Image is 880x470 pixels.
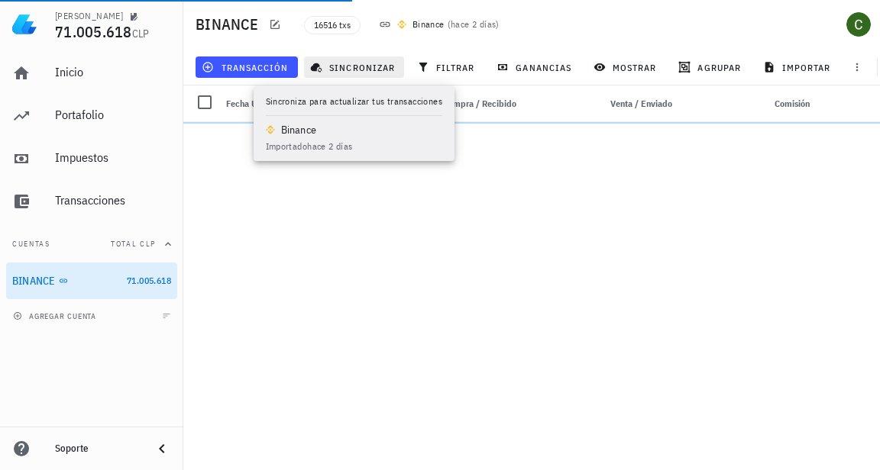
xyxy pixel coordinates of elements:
[55,65,171,79] div: Inicio
[196,12,264,37] h1: BINANCE
[55,150,171,165] div: Impuestos
[55,443,141,455] div: Soporte
[756,56,840,78] button: importar
[443,98,516,109] span: Compra / Recibido
[681,61,741,73] span: agrupar
[6,183,177,220] a: Transacciones
[425,85,522,122] div: Compra / Recibido
[410,56,484,78] button: filtrar
[313,61,395,73] span: sincronizar
[766,61,831,73] span: importar
[420,61,475,73] span: filtrar
[304,56,405,78] button: sincronizar
[6,226,177,262] button: CuentasTotal CLP
[220,85,281,122] div: Fecha UTC
[205,61,288,73] span: transacción
[12,12,37,37] img: LedgiFi
[55,21,132,42] span: 71.005.618
[16,311,96,321] span: agregar cuenta
[490,56,581,78] button: ganancias
[775,98,810,109] span: Comisión
[281,85,425,122] div: Nota
[111,239,156,249] span: Total CLP
[287,98,306,109] span: Nota
[6,55,177,92] a: Inicio
[55,10,123,22] div: [PERSON_NAME]
[500,61,571,73] span: ganancias
[6,140,177,177] a: Impuestos
[412,17,445,32] div: Binance
[597,61,657,73] span: mostrar
[132,27,150,40] span: CLP
[226,98,267,109] span: Fecha UTC
[9,308,103,324] button: agregar cuenta
[581,85,678,122] div: Venta / Enviado
[196,56,298,78] button: transacción
[55,193,171,208] div: Transacciones
[127,275,171,286] span: 71.005.618
[314,17,351,34] span: 16516 txs
[672,56,750,78] button: agrupar
[846,12,871,37] div: avatar
[6,98,177,134] a: Portafolio
[6,262,177,299] a: BINANCE 71.005.618
[451,18,496,30] span: hace 2 días
[706,85,816,122] div: Comisión
[610,98,672,109] span: Venta / Enviado
[397,20,406,29] img: 270.png
[587,56,666,78] button: mostrar
[448,17,500,32] span: ( )
[55,108,171,122] div: Portafolio
[12,275,56,288] div: BINANCE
